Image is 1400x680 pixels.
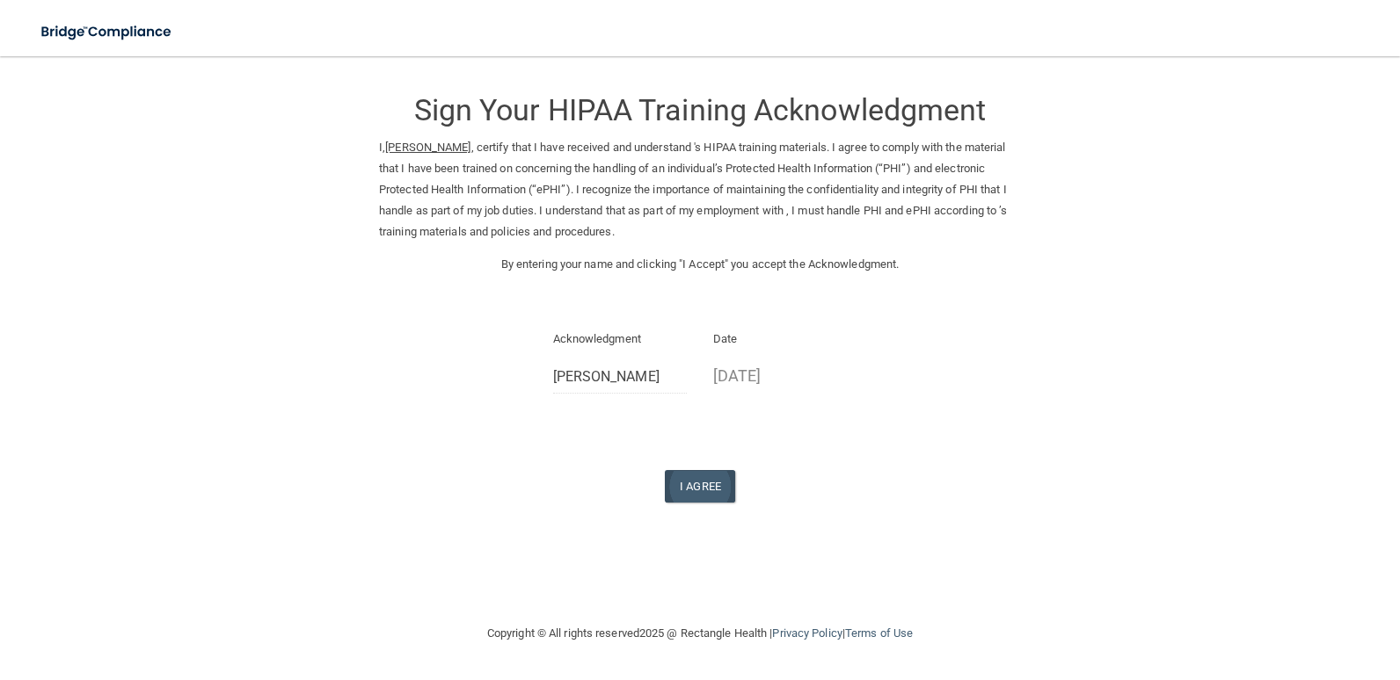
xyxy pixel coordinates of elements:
[379,605,1021,662] div: Copyright © All rights reserved 2025 @ Rectangle Health | |
[379,137,1021,242] p: I, , certify that I have received and understand 's HIPAA training materials. I agree to comply w...
[772,626,842,640] a: Privacy Policy
[379,94,1021,127] h3: Sign Your HIPAA Training Acknowledgment
[713,329,848,350] p: Date
[26,14,188,50] img: bridge_compliance_login_screen.278c3ca4.svg
[713,361,848,390] p: [DATE]
[665,470,735,503] button: I Agree
[379,254,1021,275] p: By entering your name and clicking "I Accept" you accept the Acknowledgment.
[553,329,688,350] p: Acknowledgment
[845,626,913,640] a: Terms of Use
[385,141,470,154] ins: [PERSON_NAME]
[553,361,688,394] input: Full Name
